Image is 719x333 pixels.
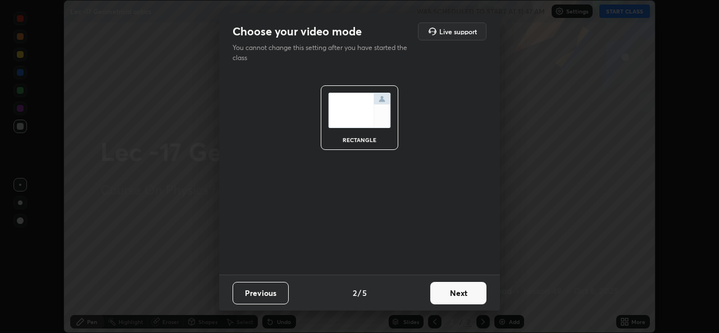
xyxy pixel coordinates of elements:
[233,43,415,63] p: You cannot change this setting after you have started the class
[430,282,486,304] button: Next
[233,24,362,39] h2: Choose your video mode
[358,287,361,299] h4: /
[337,137,382,143] div: rectangle
[362,287,367,299] h4: 5
[233,282,289,304] button: Previous
[328,93,391,128] img: normalScreenIcon.ae25ed63.svg
[353,287,357,299] h4: 2
[439,28,477,35] h5: Live support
